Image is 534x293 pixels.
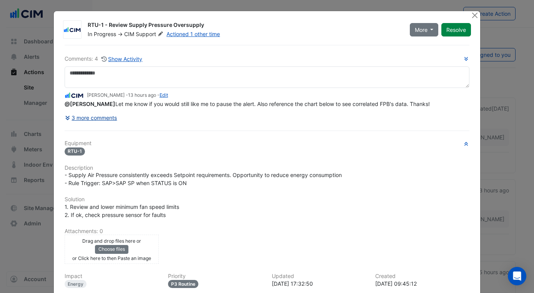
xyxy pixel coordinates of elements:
span: More [415,26,428,34]
div: Energy [65,280,87,288]
button: Close [471,11,479,19]
h6: Impact [65,273,159,280]
h6: Created [375,273,469,280]
a: Edit [160,92,168,98]
small: Drag and drop files here or [82,238,141,244]
span: -> [118,31,123,37]
img: CIM [63,26,81,34]
span: 1. Review and lower minimum fan speed limits 2. If ok, check pressure sensor for faults [65,204,179,218]
h6: Updated [272,273,366,280]
div: P3 Routine [168,280,198,288]
span: RTU-1 [65,147,85,156]
h6: Equipment [65,140,469,147]
a: Actioned 1 other time [166,31,220,37]
button: Resolve [441,23,471,36]
h6: Description [65,165,469,171]
div: RTU-1 - Review Supply Pressure Oversupply [88,21,401,30]
span: Let me know if you would still like me to pause the alert. Also reference the chart below to see ... [65,101,430,107]
h6: Solution [65,196,469,203]
button: More [410,23,439,36]
div: Open Intercom Messenger [508,267,526,285]
div: Comments: 4 [65,55,143,63]
span: - Supply Air Pressure consistently exceeds Setpoint requirements. Opportunity to reduce energy co... [65,172,342,186]
span: Support [136,30,165,38]
span: CIM [124,31,134,37]
button: Choose files [95,245,128,253]
div: [DATE] 17:32:50 [272,280,366,288]
span: lucy.rogers@sonicautomotive.com [Sonic Automotive] [65,101,115,107]
button: Show Activity [101,55,143,63]
img: CIM [65,91,84,100]
h6: Attachments: 0 [65,228,469,235]
span: 2025-09-26 17:32:50 [128,92,156,98]
small: [PERSON_NAME] - - [87,92,168,99]
span: In Progress [88,31,116,37]
button: 3 more comments [65,111,118,124]
small: or Click here to then Paste an image [72,255,151,261]
div: [DATE] 09:45:12 [375,280,469,288]
h6: Priority [168,273,262,280]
